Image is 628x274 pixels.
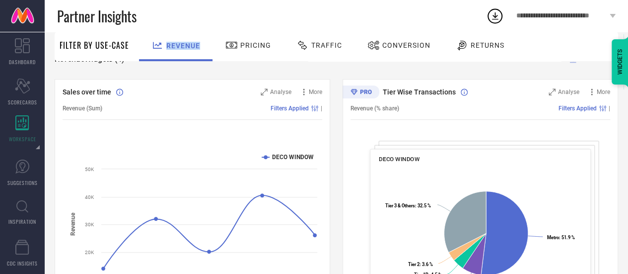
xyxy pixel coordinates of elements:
svg: Zoom [549,89,556,95]
span: Returns [471,41,504,49]
span: Pricing [240,41,271,49]
text: : 51.9 % [547,235,574,240]
span: Analyse [270,89,291,95]
span: Partner Insights [57,6,137,26]
text: 20K [85,250,94,255]
span: INSPIRATION [8,218,36,225]
span: DECO WINDOW [379,156,419,163]
text: : 3.6 % [408,262,433,267]
span: Filters Applied [271,105,309,112]
span: SCORECARDS [8,98,37,106]
text: 30K [85,222,94,227]
text: : 32.5 % [385,203,431,208]
div: Premium [343,86,379,100]
span: SUGGESTIONS [7,179,38,186]
tspan: Tier 3 & Others [385,203,415,208]
svg: Zoom [261,89,268,95]
span: Revenue (% share) [350,105,399,112]
text: DECO WINDOW [272,154,314,161]
span: Tier Wise Transactions [383,88,456,96]
span: | [609,105,610,112]
span: DASHBOARD [9,58,36,66]
span: CDC INSIGHTS [7,260,38,267]
span: Traffic [311,41,342,49]
tspan: Tier 2 [408,262,419,267]
div: Open download list [486,7,504,25]
span: Revenue (Sum) [63,105,102,112]
text: 40K [85,194,94,200]
tspan: Metro [547,235,558,240]
span: | [321,105,322,112]
text: 50K [85,167,94,172]
span: More [309,89,322,95]
span: More [597,89,610,95]
span: Filter By Use-Case [60,39,129,51]
span: WORKSPACE [9,135,36,143]
span: Analyse [558,89,579,95]
span: Revenue [166,42,200,50]
span: Sales over time [63,88,111,96]
span: Conversion [382,41,430,49]
tspan: Revenue [70,212,76,236]
span: Filters Applied [558,105,597,112]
